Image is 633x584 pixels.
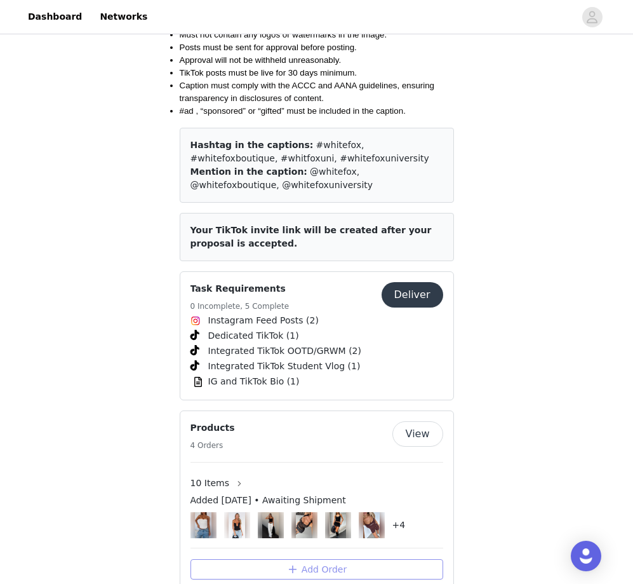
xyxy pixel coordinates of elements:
[190,282,290,295] h4: Task Requirements
[190,440,235,451] h5: 4 Orders
[571,541,601,571] div: Open Intercom Messenger
[195,512,212,538] img: Little Lies Bustier Off White
[180,81,435,103] span: Caption must comply with the ACCC and AANA guidelines, ensuring transparency in disclosures of co...
[190,421,235,435] h4: Products
[208,329,299,343] span: Dedicated TikTok (1)
[262,512,279,538] img: Iris Low Rise Wide Leg Jeans Off White
[190,509,217,541] img: Image Background Blur
[392,421,443,447] button: View
[92,3,155,31] a: Networks
[190,140,429,163] span: #whitefox, #whitefoxboutique, #whitfoxuni, #whitefoxuniversity
[190,166,373,190] span: @whitefox, @whitefoxboutique, @whitefoxuniversity
[190,559,443,580] button: Add Order
[229,512,246,538] img: On The Town Bustier Black
[382,282,443,308] button: Deliver
[190,477,229,490] span: 10 Items
[325,509,351,541] img: Image Background Blur
[180,68,357,78] span: TikTok posts must be live for 30 days minimum.
[586,7,598,27] div: avatar
[363,512,380,538] img: Maybe We Can Try Singlet Chocolate
[190,316,201,326] img: Instagram Icon
[180,55,342,65] span: Approval will not be withheld unreasonably.
[296,512,313,538] img: I Don't Believe It Halter Top Black
[224,509,250,541] img: Image Background Blur
[359,509,385,541] img: Image Background Blur
[190,494,346,507] span: Added [DATE] • Awaiting Shipment
[208,314,319,327] span: Instagram Feed Posts (2)
[190,166,307,177] span: Mention in the caption:
[180,271,454,400] div: Task Requirements
[258,509,284,541] img: Image Background Blur
[208,344,361,358] span: Integrated TikTok OOTD/GRWM (2)
[180,43,357,52] span: Posts must be sent for approval before posting.
[190,301,290,312] h5: 0 Incomplete, 5 Complete
[190,140,314,150] span: Hashtag in the captions:
[208,375,300,388] span: IG and TikTok Bio (1)
[392,519,406,532] h4: +4
[190,225,432,248] span: Your TikTok invite link will be created after your proposal is accepted.
[20,3,90,31] a: Dashboard
[180,30,387,39] span: Must not contain any logos or watermarks in the image.
[291,509,317,541] img: Image Background Blur
[208,360,361,373] span: Integrated TikTok Student Vlog (1)
[330,512,347,538] img: Always The Best Mini Skirt Black
[180,106,406,116] span: #ad , “sponsored” or “gifted” must be included in the caption.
